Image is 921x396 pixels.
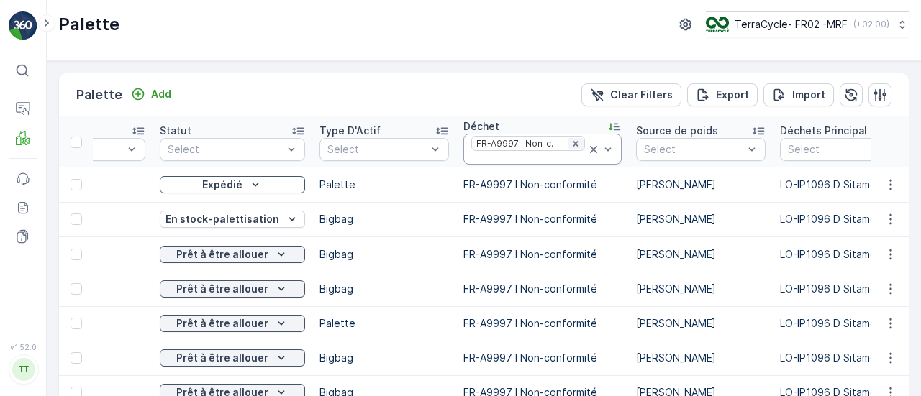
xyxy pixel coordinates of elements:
p: Bigbag [319,351,449,365]
p: [PERSON_NAME] [636,178,766,192]
p: FR-A9997 I Non-conformité [463,212,622,226]
button: En stock-palettisation [160,211,305,228]
p: Clear Filters [610,88,673,102]
p: Select [644,142,743,157]
p: ( +02:00 ) [853,19,889,30]
p: FR-A9997 I Non-conformité [463,316,622,331]
p: Source de poids [636,124,718,138]
p: Select [327,142,427,157]
button: Expédié [160,176,305,193]
p: [PERSON_NAME] [636,212,766,226]
p: Add [151,87,171,101]
button: Add [125,86,177,103]
p: FR-A9997 I Non-conformité [463,247,622,262]
p: Statut [160,124,191,138]
p: Déchet [463,119,499,134]
p: Prêt à être allouer [176,247,268,262]
p: Import [792,88,825,102]
p: FR-A9997 I Non-conformité [463,351,622,365]
p: Prêt à être allouer [176,351,268,365]
button: Prêt à être allouer [160,246,305,263]
div: Toggle Row Selected [71,318,82,329]
p: FR-A9997 I Non-conformité [463,282,622,296]
p: Palette [76,85,122,105]
div: Toggle Row Selected [71,179,82,190]
img: terracycle.png [706,17,729,32]
button: TerraCycle- FR02 -MRF(+02:00) [706,11,909,37]
div: Toggle Row Selected [71,213,82,225]
p: Bigbag [319,282,449,296]
p: Expédié [202,178,242,192]
p: Palette [319,316,449,331]
p: FR-A9997 I Non-conformité [463,178,622,192]
p: Palette [58,13,119,36]
p: Déchets Principal [780,124,867,138]
button: Clear Filters [581,83,681,106]
button: TT [9,354,37,385]
div: TT [12,358,35,381]
button: Import [763,83,834,106]
p: Export [716,88,749,102]
button: Prêt à être allouer [160,280,305,298]
p: En stock-palettisation [165,212,279,226]
div: Toggle Row Selected [71,249,82,260]
p: Bigbag [319,212,449,226]
p: [PERSON_NAME] [636,351,766,365]
button: Export [687,83,758,106]
span: v 1.52.0 [9,343,37,351]
div: Remove FR-A9997 I Non-conformité [568,138,584,149]
p: Select [168,142,283,157]
p: Prêt à être allouer [176,282,268,296]
button: Prêt à être allouer [160,315,305,332]
p: TerraCycle- FR02 -MRF [735,17,848,32]
div: Toggle Row Selected [71,352,82,364]
p: Palette [319,178,449,192]
img: logo [9,11,37,40]
div: Toggle Row Selected [71,283,82,295]
button: Prêt à être allouer [160,349,305,367]
p: [PERSON_NAME] [636,282,766,296]
p: [PERSON_NAME] [636,247,766,262]
p: [PERSON_NAME] [636,316,766,331]
p: Prêt à être allouer [176,316,268,331]
div: FR-A9997 I Non-conformité [472,137,566,150]
p: Type D'Actif [319,124,381,138]
p: Bigbag [319,247,449,262]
